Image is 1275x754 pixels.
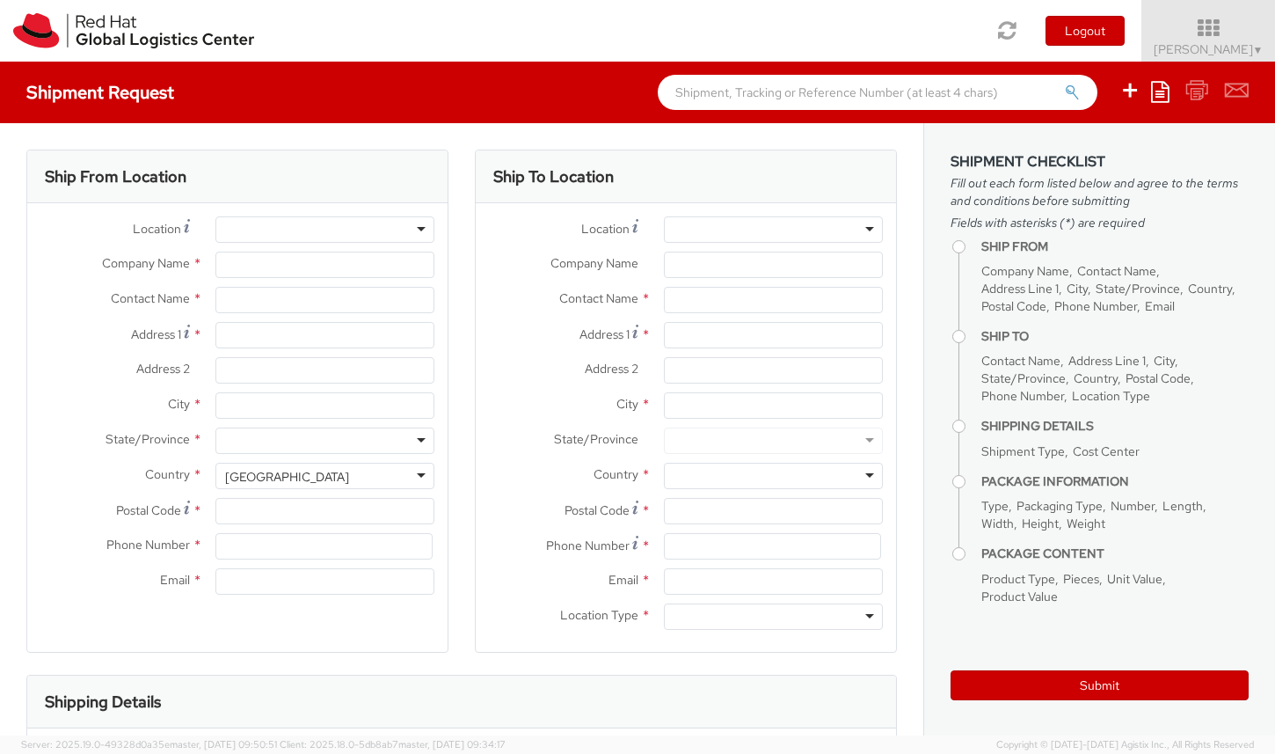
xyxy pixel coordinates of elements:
span: Address Line 1 [1068,353,1146,369]
span: Phone Number [546,538,630,553]
span: Weight [1067,516,1105,531]
span: Address 2 [136,361,190,377]
span: Location Type [560,607,638,623]
span: Pieces [1063,571,1099,587]
span: City [168,396,190,412]
button: Submit [951,670,1249,700]
span: Address 1 [579,326,630,342]
span: Cost Center [1073,443,1140,459]
span: Copyright © [DATE]-[DATE] Agistix Inc., All Rights Reserved [996,738,1254,752]
h4: Package Content [981,547,1249,560]
span: Number [1111,498,1155,514]
span: Length [1162,498,1203,514]
span: Postal Code [981,298,1046,314]
h3: Ship To Location [493,168,614,186]
span: Product Value [981,589,1058,604]
div: [GEOGRAPHIC_DATA] [225,468,349,486]
h4: Package Information [981,475,1249,488]
span: Fill out each form listed below and agree to the terms and conditions before submitting [951,174,1249,209]
span: Contact Name [559,290,638,306]
span: master, [DATE] 09:50:51 [170,738,277,750]
h4: Ship From [981,240,1249,253]
img: rh-logistics-00dfa346123c4ec078e1.svg [13,13,254,48]
span: Country [145,466,190,482]
h3: Shipment Checklist [951,154,1249,170]
span: Shipment Type [981,443,1065,459]
h4: Shipment Request [26,83,174,102]
span: Type [981,498,1009,514]
span: Country [1188,281,1232,296]
span: Postal Code [565,502,630,518]
span: Phone Number [106,537,190,553]
h4: Shipping Details [981,420,1249,433]
span: State/Province [106,431,190,447]
span: Packaging Type [1016,498,1103,514]
span: City [1154,353,1175,369]
span: Phone Number [981,388,1064,404]
span: Email [1145,298,1175,314]
span: Contact Name [981,353,1060,369]
span: Client: 2025.18.0-5db8ab7 [280,738,506,750]
span: Address 1 [131,326,181,342]
span: Location Type [1072,388,1150,404]
span: Phone Number [1054,298,1137,314]
span: Address 2 [585,361,638,377]
span: Product Type [981,571,1055,587]
span: Country [594,466,638,482]
button: Logout [1045,16,1125,46]
span: City [1067,281,1088,296]
span: Address Line 1 [981,281,1059,296]
span: Email [160,572,190,588]
span: Height [1022,516,1059,531]
input: Shipment, Tracking or Reference Number (at least 4 chars) [658,75,1097,110]
span: Fields with asterisks (*) are required [951,214,1249,231]
span: Postal Code [1126,370,1191,386]
span: Location [581,221,630,237]
span: Postal Code [116,502,181,518]
span: City [616,396,638,412]
span: Email [608,572,638,588]
span: Location [133,221,181,237]
span: Company Name [981,263,1069,279]
span: master, [DATE] 09:34:17 [398,738,506,750]
span: Company Name [550,255,638,271]
h3: Shipping Details [45,693,161,711]
span: Server: 2025.19.0-49328d0a35e [21,738,277,750]
h4: Ship To [981,330,1249,343]
span: State/Province [554,431,638,447]
span: State/Province [1096,281,1180,296]
span: Contact Name [111,290,190,306]
span: [PERSON_NAME] [1154,41,1264,57]
span: Contact Name [1077,263,1156,279]
span: ▼ [1253,43,1264,57]
span: Company Name [102,255,190,271]
span: Country [1074,370,1118,386]
span: Width [981,516,1014,531]
span: State/Province [981,370,1066,386]
h3: Ship From Location [45,168,186,186]
span: Unit Value [1107,571,1162,587]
